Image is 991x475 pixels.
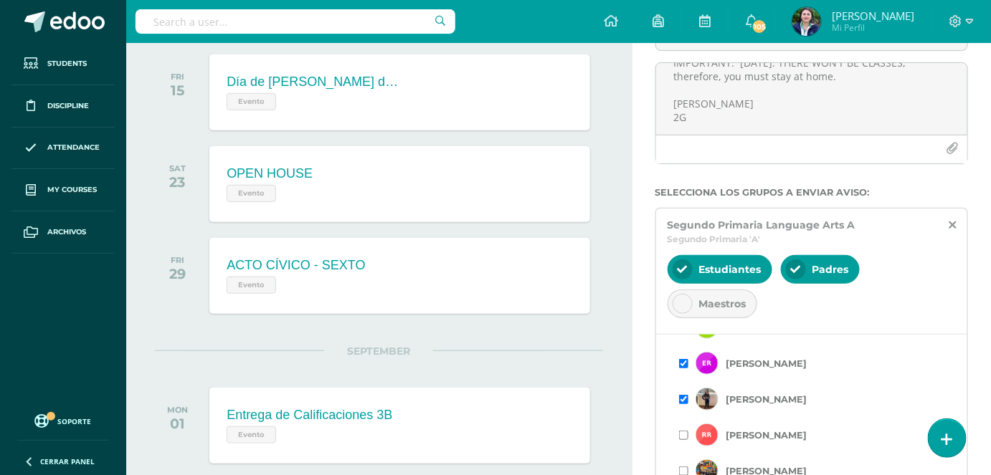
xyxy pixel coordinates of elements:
[227,408,392,423] div: Entrega de Calificaciones 3B
[47,184,97,196] span: My courses
[11,211,115,254] a: Archivos
[227,277,276,294] span: Evento
[656,63,967,135] textarea: CONGRATULATIONS!! You passed the ENGLISH EXAM; therefore, you must NOT participate in the Feedbac...
[47,100,89,112] span: Discipline
[58,416,92,426] span: Soporte
[832,21,914,34] span: Mi Perfil
[227,185,276,202] span: Evento
[792,7,821,36] img: 8792ea101102b15321d756c508217fbe.png
[699,263,762,276] span: Estudiantes
[169,173,186,191] div: 23
[169,265,186,282] div: 29
[324,345,433,358] span: SEPTEMBER
[668,219,855,231] span: Segundo Primaria Language Arts A
[171,72,184,82] div: FRI
[696,388,718,410] img: student
[47,142,100,153] span: Attendance
[227,426,276,443] span: Evento
[17,411,109,430] a: Soporte
[227,75,399,90] div: Día de [PERSON_NAME] de [DATE] - Asueto
[726,394,807,405] label: [PERSON_NAME]
[171,82,184,99] div: 15
[655,187,968,198] label: Selecciona los grupos a enviar aviso :
[47,58,87,69] span: Students
[167,415,188,432] div: 01
[696,352,718,374] img: student
[726,358,807,369] label: [PERSON_NAME]
[40,456,95,466] span: Cerrar panel
[227,93,276,110] span: Evento
[11,43,115,85] a: Students
[169,163,186,173] div: SAT
[11,85,115,128] a: Discipline
[167,405,188,415] div: MON
[227,258,365,273] div: ACTO CÍVICO - SEXTO
[11,169,115,211] a: My courses
[812,263,849,276] span: Padres
[751,19,767,34] span: 105
[11,128,115,170] a: Attendance
[47,226,86,238] span: Archivos
[227,166,313,181] div: OPEN HOUSE
[726,430,807,441] label: [PERSON_NAME]
[136,9,455,34] input: Search a user…
[668,234,761,244] span: Segundo Primaria 'A'
[696,424,718,446] img: student
[169,255,186,265] div: FRI
[699,297,746,310] span: Maestros
[832,9,914,23] span: [PERSON_NAME]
